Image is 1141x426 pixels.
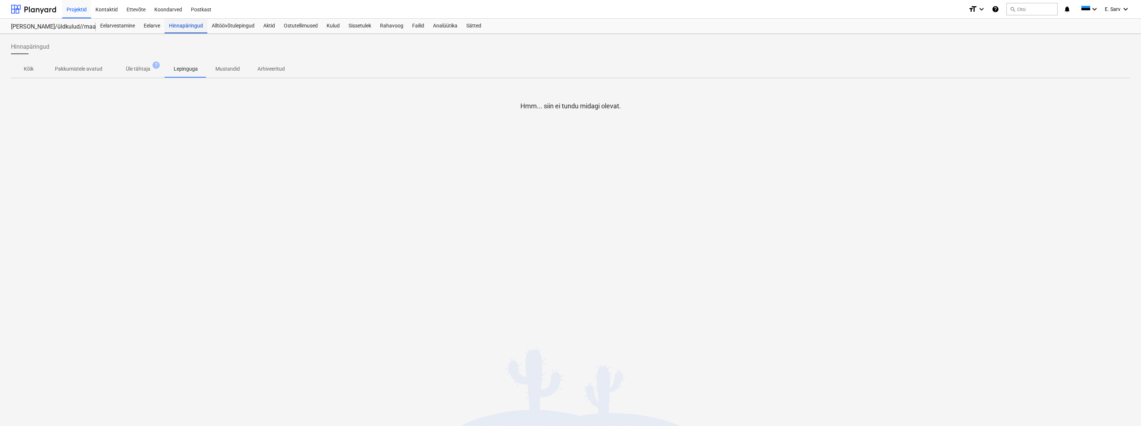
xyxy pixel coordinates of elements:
[1006,3,1058,15] button: Otsi
[1010,6,1016,12] span: search
[1104,391,1141,426] iframe: Chat Widget
[55,65,102,73] p: Pakkumistele avatud
[376,19,408,33] a: Rahavoog
[1105,6,1121,12] span: E. Sarv
[152,61,160,69] span: 7
[259,19,279,33] a: Aktid
[139,19,165,33] a: Eelarve
[408,19,429,33] a: Failid
[520,102,621,111] p: Hmm... siin ei tundu midagi olevat.
[429,19,462,33] a: Analüütika
[322,19,344,33] a: Kulud
[207,19,259,33] a: Alltöövõtulepingud
[96,19,139,33] a: Eelarvestamine
[992,5,999,14] i: Abikeskus
[126,65,150,73] p: Üle tähtaja
[1121,5,1130,14] i: keyboard_arrow_down
[215,65,240,73] p: Mustandid
[165,19,207,33] a: Hinnapäringud
[1090,5,1099,14] i: keyboard_arrow_down
[11,42,49,51] span: Hinnapäringud
[174,65,198,73] p: Lepinguga
[968,5,977,14] i: format_size
[279,19,322,33] a: Ostutellimused
[1063,5,1071,14] i: notifications
[462,19,486,33] a: Sätted
[977,5,986,14] i: keyboard_arrow_down
[11,23,87,31] div: [PERSON_NAME]/üldkulud//maatööd (2101817//2101766)
[257,65,285,73] p: Arhiveeritud
[344,19,376,33] a: Sissetulek
[20,65,37,73] p: Kõik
